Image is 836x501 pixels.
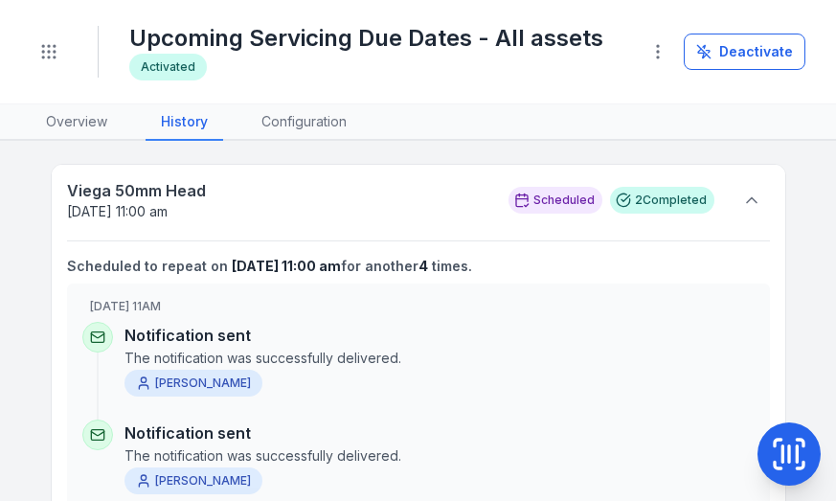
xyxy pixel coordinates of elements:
span: 4 [418,258,428,274]
time: 23/08/2025, 11:00:00 am [232,258,341,274]
a: History [146,104,223,141]
div: Activated [129,54,207,80]
strong: Viega 50mm Head [67,179,489,202]
div: Scheduled [508,187,602,214]
h3: [DATE] 11AM [90,299,755,314]
span: The notification was successfully delivered. [124,446,755,466]
h4: Notification sent [124,421,755,444]
span: The notification was successfully delivered. [124,349,755,368]
a: [PERSON_NAME] [124,467,262,494]
h4: Notification sent [124,324,755,347]
a: Configuration [246,104,362,141]
strong: Scheduled to repeat on for another times. [67,257,472,276]
time: 23/08/2025, 11:00:00 am [67,203,168,219]
button: Toggle navigation [31,34,67,70]
span: [DATE] 11:00 am [67,203,168,219]
a: Overview [31,104,123,141]
h1: Upcoming Servicing Due Dates - All assets [129,23,603,54]
button: Deactivate [684,34,805,70]
div: 2 Completed [610,187,714,214]
a: Viega 50mm Head[DATE] 11:00 am [67,179,489,221]
span: [DATE] 11:00 am [232,258,341,274]
a: [PERSON_NAME] [124,370,262,397]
